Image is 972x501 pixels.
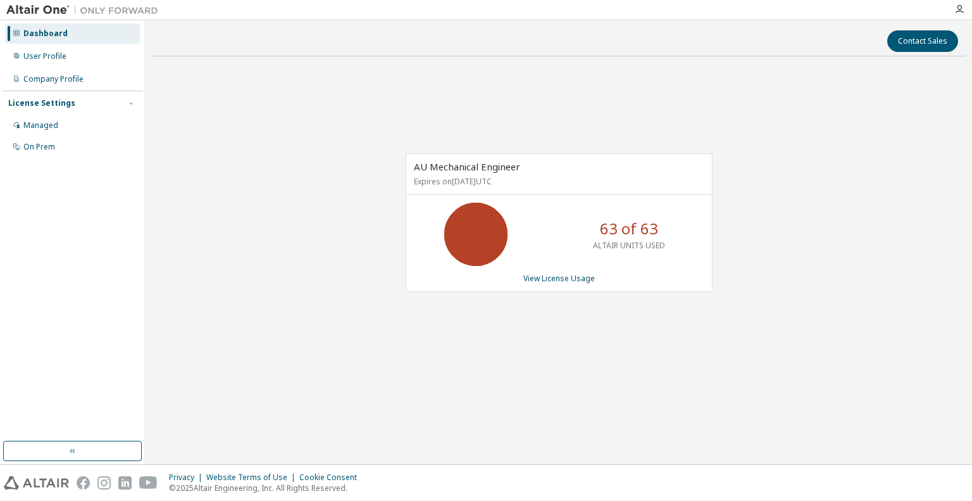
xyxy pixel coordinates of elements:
[414,160,520,173] span: AU Mechanical Engineer
[97,476,111,490] img: instagram.svg
[6,4,165,16] img: Altair One
[414,176,701,187] p: Expires on [DATE] UTC
[23,29,68,39] div: Dashboard
[23,142,55,152] div: On Prem
[523,273,595,284] a: View License Usage
[23,51,66,61] div: User Profile
[169,483,364,493] p: © 2025 Altair Engineering, Inc. All Rights Reserved.
[206,472,299,483] div: Website Terms of Use
[593,240,665,251] p: ALTAIR UNITS USED
[139,476,158,490] img: youtube.svg
[23,120,58,130] div: Managed
[887,30,958,52] button: Contact Sales
[600,218,658,239] p: 63 of 63
[299,472,364,483] div: Cookie Consent
[4,476,69,490] img: altair_logo.svg
[8,98,75,108] div: License Settings
[77,476,90,490] img: facebook.svg
[169,472,206,483] div: Privacy
[23,74,84,84] div: Company Profile
[118,476,132,490] img: linkedin.svg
